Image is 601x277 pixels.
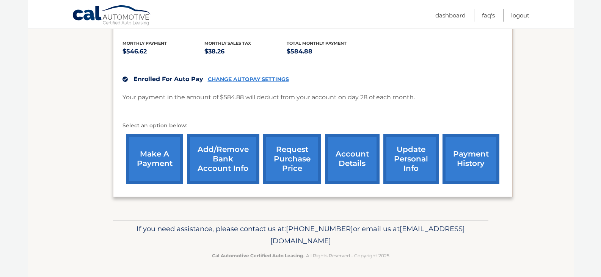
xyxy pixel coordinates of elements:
[383,134,439,184] a: update personal info
[212,253,303,258] strong: Cal Automotive Certified Auto Leasing
[122,92,415,103] p: Your payment in the amount of $584.88 will deduct from your account on day 28 of each month.
[435,9,466,22] a: Dashboard
[287,46,369,57] p: $584.88
[187,134,259,184] a: Add/Remove bank account info
[511,9,529,22] a: Logout
[122,46,205,57] p: $546.62
[122,41,167,46] span: Monthly Payment
[286,224,353,233] span: [PHONE_NUMBER]
[118,223,483,247] p: If you need assistance, please contact us at: or email us at
[325,134,380,184] a: account details
[72,5,152,27] a: Cal Automotive
[204,41,251,46] span: Monthly sales Tax
[263,134,321,184] a: request purchase price
[208,76,289,83] a: CHANGE AUTOPAY SETTINGS
[118,252,483,260] p: - All Rights Reserved - Copyright 2025
[133,75,203,83] span: Enrolled For Auto Pay
[443,134,499,184] a: payment history
[204,46,287,57] p: $38.26
[287,41,347,46] span: Total Monthly Payment
[122,77,128,82] img: check.svg
[122,121,503,130] p: Select an option below:
[126,134,183,184] a: make a payment
[482,9,495,22] a: FAQ's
